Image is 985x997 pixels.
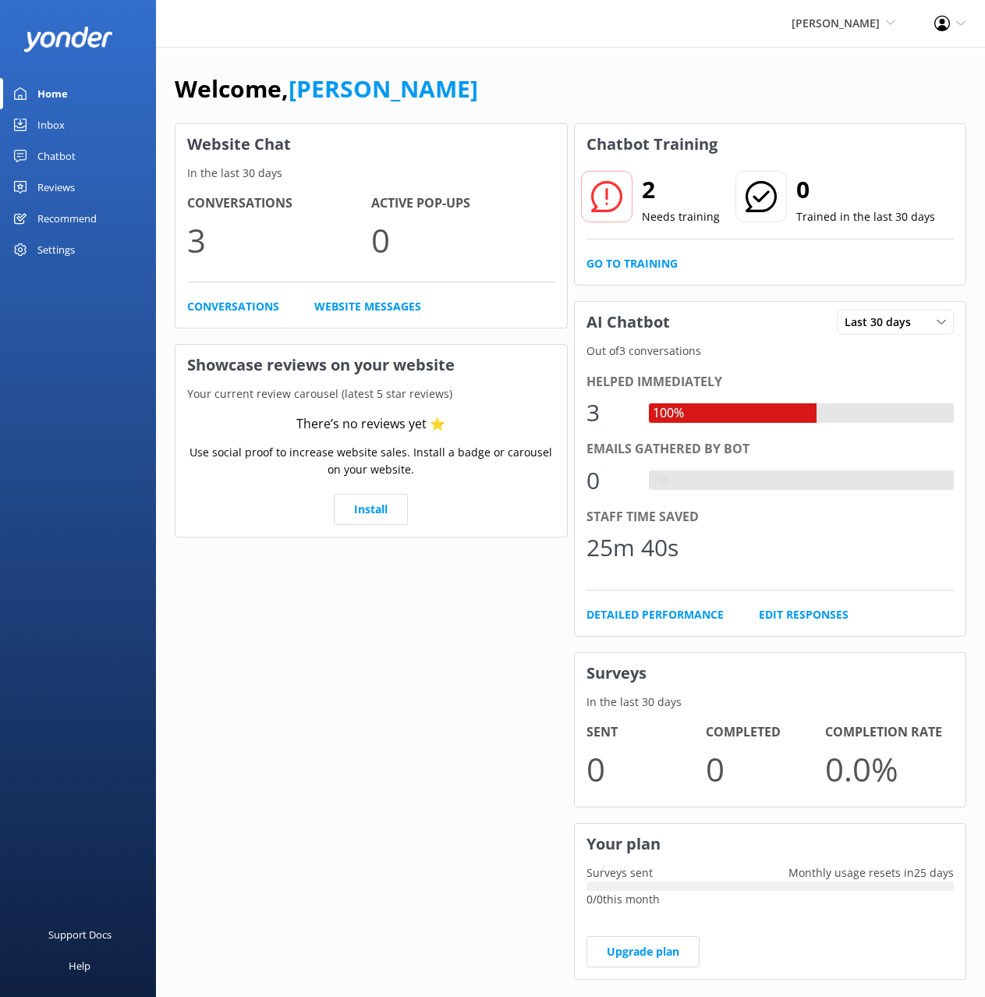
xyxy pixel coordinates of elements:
h4: Completion Rate [825,722,944,743]
div: There’s no reviews yet ⭐ [296,414,445,435]
p: Surveys sent [575,864,664,882]
a: Website Messages [314,298,421,315]
a: Upgrade plan [586,936,700,967]
h2: 0 [796,171,935,208]
h4: Conversations [187,193,371,214]
div: Chatbot [37,140,76,172]
div: Recommend [37,203,97,234]
div: Home [37,78,68,109]
h3: Chatbot Training [575,124,729,165]
p: 0.0 % [825,743,944,795]
div: Reviews [37,172,75,203]
div: Settings [37,234,75,265]
p: Out of 3 conversations [575,342,966,360]
p: Trained in the last 30 days [796,208,935,225]
div: Inbox [37,109,65,140]
h3: Website Chat [175,124,567,165]
p: In the last 30 days [175,165,567,182]
h4: Active Pop-ups [371,193,555,214]
div: Support Docs [48,919,112,950]
p: Needs training [642,208,720,225]
h3: AI Chatbot [575,302,682,342]
span: [PERSON_NAME] [792,16,880,30]
h2: 2 [642,171,720,208]
p: Monthly usage resets in 25 days [777,864,966,882]
div: Helped immediately [586,372,955,392]
h3: Showcase reviews on your website [175,345,567,385]
div: 3 [586,394,633,431]
a: Install [334,494,408,525]
p: Use social proof to increase website sales. Install a badge or carousel on your website. [187,444,555,479]
img: yonder-white-logo.png [23,27,113,52]
h3: Surveys [575,653,966,694]
div: 0 [586,462,633,499]
p: 0 / 0 this month [586,891,955,908]
p: Your current review carousel (latest 5 star reviews) [175,385,567,403]
a: Edit Responses [759,606,849,623]
a: Conversations [187,298,279,315]
div: Help [69,950,90,981]
h3: Your plan [575,824,966,864]
div: 100% [649,403,688,424]
div: Emails gathered by bot [586,439,955,459]
h4: Completed [706,722,825,743]
span: Last 30 days [845,314,920,331]
p: 3 [187,214,371,266]
div: Staff time saved [586,507,955,527]
p: In the last 30 days [575,694,966,711]
a: Go to Training [586,255,678,272]
p: 0 [706,743,825,795]
p: 0 [371,214,555,266]
p: 0 [586,743,706,795]
a: Detailed Performance [586,606,724,623]
div: 0% [649,470,674,491]
a: [PERSON_NAME] [289,73,478,105]
div: 25m 40s [586,529,679,566]
h1: Welcome, [175,70,478,108]
h4: Sent [586,722,706,743]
